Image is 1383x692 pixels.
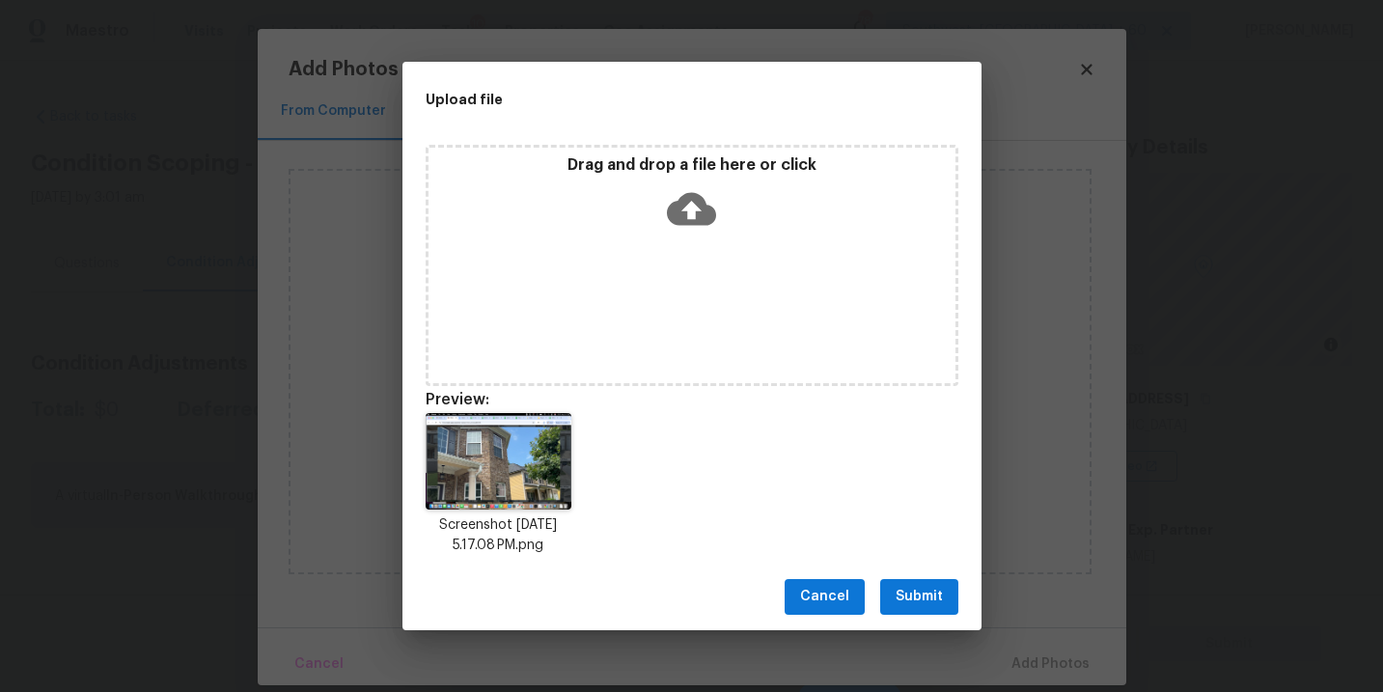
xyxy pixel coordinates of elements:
button: Submit [880,579,958,615]
span: Cancel [800,585,849,609]
h2: Upload file [426,89,871,110]
p: Screenshot [DATE] 5.17.08 PM.png [426,515,572,556]
img: 6BJ6kgL5Z8S5J4XDoVHPwAAAABJRU5ErkJggg== [426,413,572,510]
span: Submit [896,585,943,609]
p: Drag and drop a file here or click [429,155,955,176]
button: Cancel [785,579,865,615]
